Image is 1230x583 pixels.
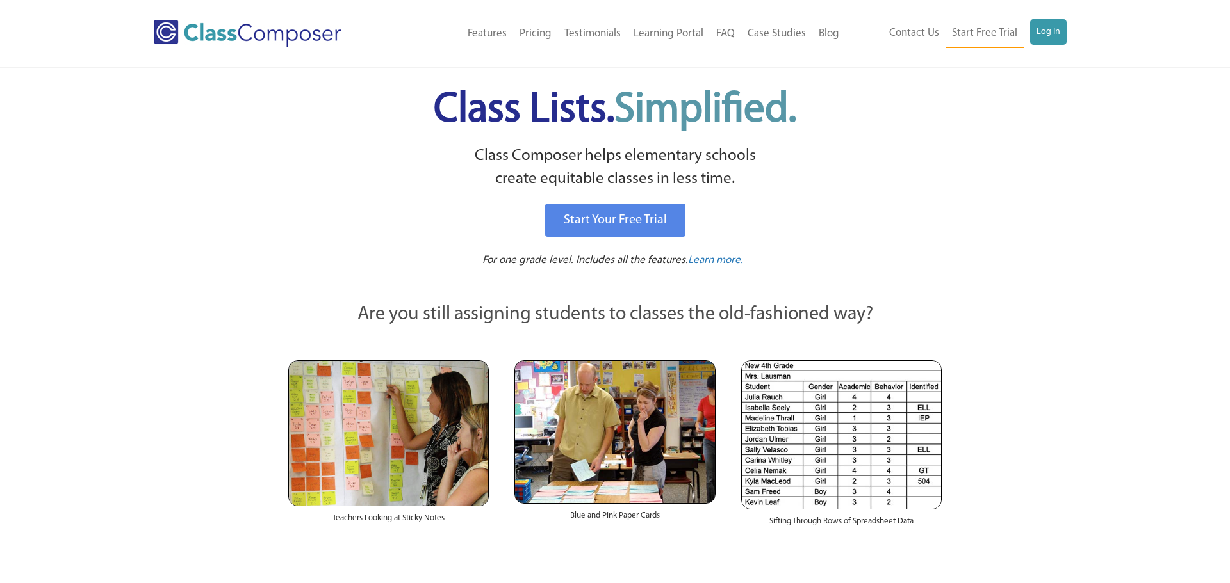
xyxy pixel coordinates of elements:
div: Sifting Through Rows of Spreadsheet Data [741,509,942,540]
img: Blue and Pink Paper Cards [514,360,715,503]
a: Features [461,20,513,48]
img: Teachers Looking at Sticky Notes [288,360,489,506]
span: For one grade level. Includes all the features. [482,255,688,266]
a: Learning Portal [627,20,710,48]
span: Start Your Free Trial [564,214,667,227]
a: Contact Us [883,19,946,47]
a: Pricing [513,20,558,48]
p: Class Composer helps elementary schools create equitable classes in less time. [286,145,944,191]
a: Start Free Trial [946,19,1024,48]
a: Learn more. [688,253,743,269]
div: Blue and Pink Paper Cards [514,504,715,534]
nav: Header Menu [846,19,1067,48]
a: Blog [812,20,846,48]
span: Learn more. [688,255,743,266]
img: Class Composer [154,20,341,47]
a: FAQ [710,20,741,48]
a: Testimonials [558,20,627,48]
span: Simplified. [614,90,796,131]
p: Are you still assigning students to classes the old-fashioned way? [288,301,942,329]
img: Spreadsheets [741,360,942,509]
a: Log In [1030,19,1067,45]
span: Class Lists. [434,90,796,131]
a: Case Studies [741,20,812,48]
a: Start Your Free Trial [545,204,685,237]
nav: Header Menu [394,20,846,48]
div: Teachers Looking at Sticky Notes [288,506,489,537]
